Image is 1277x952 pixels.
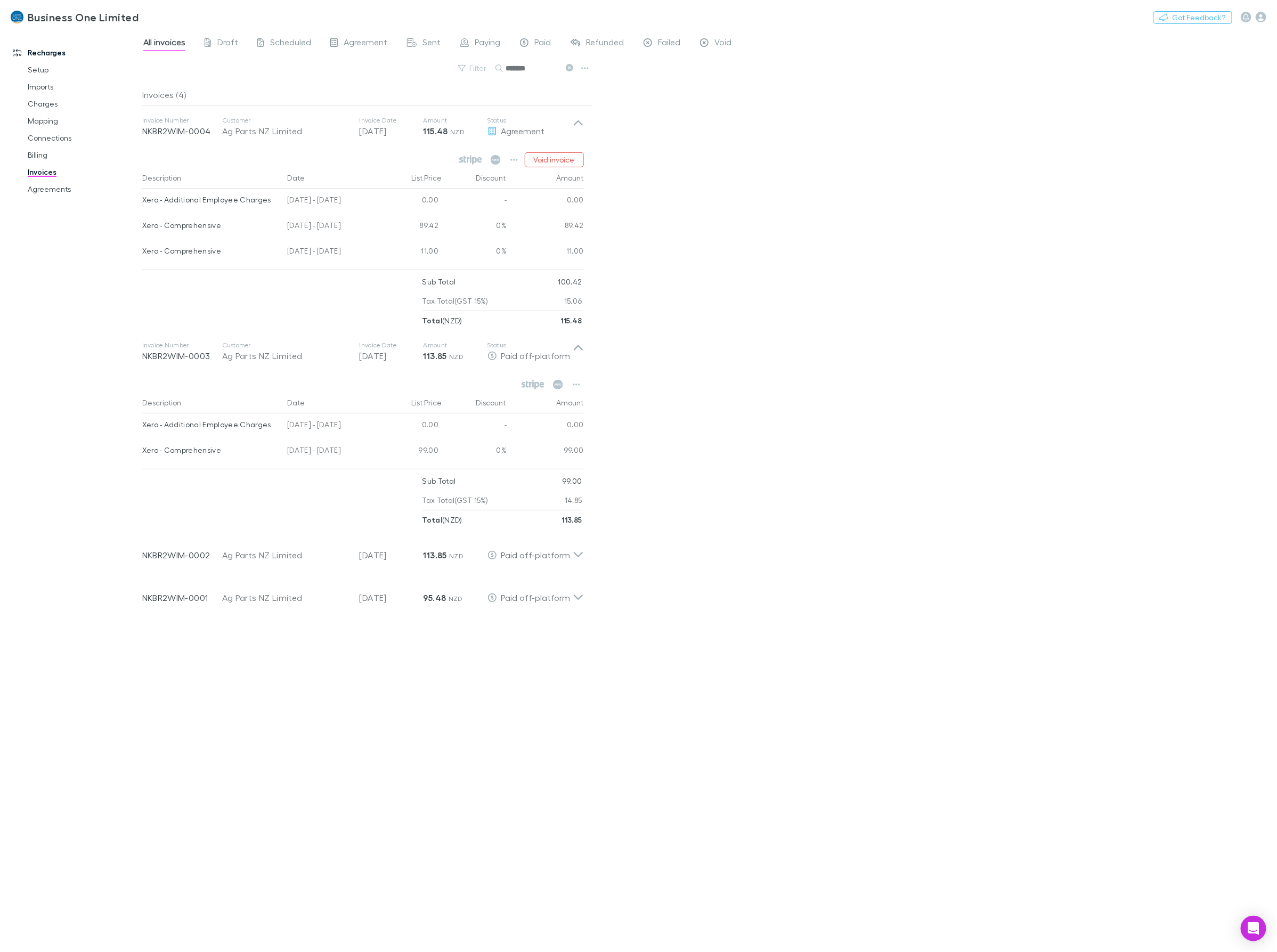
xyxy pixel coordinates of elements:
a: Setup [17,61,150,78]
div: Invoice NumberNKBR2WIM-0003CustomerAg Parts NZ LimitedInvoice Date[DATE]Amount113.85 NZDStatusPai... [134,330,592,373]
p: NKBR2WIM-0001 [142,591,222,604]
div: Ag Parts NZ Limited [222,349,349,362]
div: NKBR2WIM-0001Ag Parts NZ Limited[DATE]95.48 NZDPaid off-platform [134,572,592,615]
p: Invoice Date [360,116,424,125]
span: Draft [217,37,238,51]
div: 99.00 [507,439,584,465]
div: 99.00 [379,439,443,465]
div: [DATE] - [DATE] [283,439,379,465]
span: NZD [449,552,463,560]
div: Open Intercom Messenger [1241,916,1266,941]
strong: 113.85 [424,550,447,560]
span: Paying [475,37,501,51]
div: Xero - Comprehensive [142,439,279,461]
div: Xero - Comprehensive [142,240,279,262]
p: 99.00 [562,471,582,491]
div: 89.42 [379,214,443,240]
div: [DATE] - [DATE] [283,189,379,214]
div: 0.00 [507,413,584,439]
div: - [443,189,507,214]
div: 0.00 [379,189,443,214]
p: Sub Total [422,272,456,291]
span: NZD [449,595,463,603]
p: [DATE] [360,125,424,137]
div: 0% [443,214,507,240]
p: 14.85 [565,491,582,510]
p: NKBR2WIM-0002 [142,549,222,562]
p: Status [487,341,573,349]
span: Failed [658,37,681,51]
button: Void invoice [525,152,584,167]
a: Connections [17,129,150,147]
p: Invoice Number [142,341,222,349]
strong: 95.48 [424,592,446,603]
p: Tax Total (GST 15%) [422,291,489,311]
span: Agreement [501,126,545,136]
div: 0% [443,240,507,265]
button: Filter [453,62,493,75]
a: Imports [17,78,150,95]
p: ( NZD ) [422,510,462,530]
div: [DATE] - [DATE] [283,214,379,240]
p: Amount [424,116,487,125]
span: Sent [423,37,441,51]
span: Void [715,37,732,51]
a: Invoices [17,164,150,181]
div: [DATE] - [DATE] [283,240,379,265]
div: NKBR2WIM-0002Ag Parts NZ Limited[DATE]113.85 NZDPaid off-platform [134,530,592,572]
p: [DATE] [360,349,424,362]
div: 0.00 [507,189,584,214]
span: Refunded [587,37,624,51]
div: Invoice NumberNKBR2WIM-0004CustomerAg Parts NZ LimitedInvoice Date[DATE]Amount115.48 NZDStatusAgr... [134,105,592,148]
div: Ag Parts NZ Limited [222,591,349,604]
div: 11.00 [507,240,584,265]
strong: Total [422,316,443,325]
p: Customer [222,341,349,349]
strong: 115.48 [424,126,448,136]
div: - [443,413,507,439]
span: Paid off-platform [501,550,571,560]
p: [DATE] [360,549,424,562]
p: Status [487,116,573,125]
p: [DATE] [360,591,424,604]
div: [DATE] - [DATE] [283,413,379,439]
a: Recharges [2,44,150,61]
p: NKBR2WIM-0003 [142,349,222,362]
a: Mapping [17,112,150,129]
p: Amount [424,341,487,349]
div: 0.00 [379,413,443,439]
strong: 115.48 [561,316,582,325]
a: Billing [17,147,150,164]
img: Business One Limited's Logo [11,11,23,23]
div: Ag Parts NZ Limited [222,125,349,137]
p: NKBR2WIM-0004 [142,125,222,137]
strong: Total [422,515,443,524]
div: 89.42 [507,214,584,240]
p: Invoice Number [142,116,222,125]
span: Agreement [344,37,388,51]
span: All invoices [143,37,185,51]
strong: 113.85 [424,351,447,361]
span: Scheduled [270,37,311,51]
a: Business One Limited [4,4,145,30]
p: Invoice Date [360,341,424,349]
div: Xero - Additional Employee Charges [142,413,279,436]
p: Sub Total [422,471,456,491]
div: 11.00 [379,240,443,265]
p: ( NZD ) [422,311,462,330]
a: Agreements [17,181,150,198]
span: NZD [449,353,463,361]
div: Xero - Additional Employee Charges [142,189,279,211]
h3: Business One Limited [28,11,139,23]
span: Paid [535,37,551,51]
span: NZD [450,128,465,136]
div: 0% [443,439,507,465]
p: Customer [222,116,349,125]
button: Got Feedback? [1153,11,1232,24]
span: Paid off-platform [501,351,571,361]
span: Paid off-platform [501,592,571,603]
strong: 113.85 [562,515,582,524]
div: Xero - Comprehensive [142,214,279,237]
a: Charges [17,95,150,112]
p: 100.42 [558,272,582,291]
